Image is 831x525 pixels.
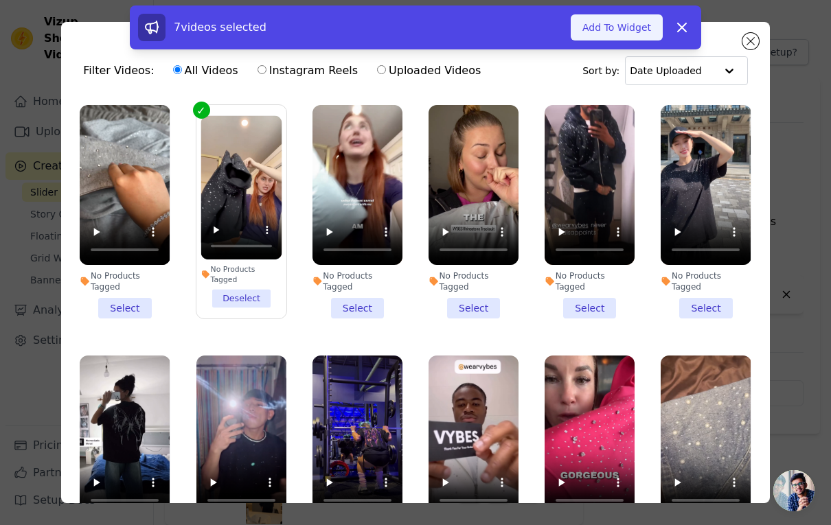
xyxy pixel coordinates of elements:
div: No Products Tagged [661,270,751,292]
div: No Products Tagged [312,270,402,292]
label: All Videos [172,62,239,80]
div: No Products Tagged [429,270,519,292]
button: Add To Widget [571,14,663,40]
div: No Products Tagged [545,270,635,292]
span: 7 videos selected [174,21,266,34]
label: Uploaded Videos [376,62,481,80]
div: Filter Videos: [83,55,488,86]
div: No Products Tagged [80,270,170,292]
div: Open chat [773,470,815,511]
div: Sort by: [582,56,748,85]
div: No Products Tagged [201,265,282,285]
label: Instagram Reels [257,62,358,80]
